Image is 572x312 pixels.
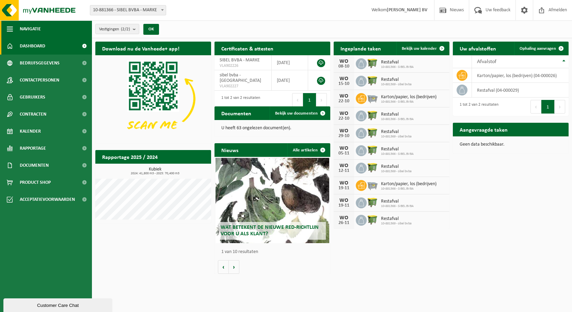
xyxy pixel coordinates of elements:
img: WB-1100-HPE-GN-50 [367,144,378,156]
span: SIBEL BVBA - MARKE [220,58,260,63]
img: WB-1100-HPE-GN-50 [367,127,378,138]
div: 22-10 [337,116,351,121]
img: WB-1100-HPE-GN-50 [367,57,378,69]
h2: Certificaten & attesten [214,42,280,55]
span: Restafval [381,199,414,204]
button: Vorige [218,260,229,274]
h2: Aangevraagde taken [453,123,514,136]
span: Documenten [20,157,49,174]
iframe: chat widget [3,297,114,312]
div: 19-11 [337,186,351,191]
p: Geen data beschikbaar. [460,142,562,147]
span: Restafval [381,112,414,117]
count: (2/2) [121,27,130,31]
img: WB-1100-HPE-GN-50 [367,196,378,208]
div: 29-10 [337,134,351,138]
td: restafval (04-000029) [472,83,569,98]
button: 1 [541,100,555,114]
div: WO [337,111,351,116]
span: Karton/papier, los (bedrijven) [381,94,436,100]
p: U heeft 63 ongelezen document(en). [221,126,323,131]
button: Previous [292,93,303,107]
span: Vestigingen [99,24,130,34]
div: WO [337,215,351,221]
span: 10-881366 - SIBEL BVBA [381,65,414,69]
span: Contracten [20,106,46,123]
span: Ophaling aanvragen [520,46,556,51]
span: 10-881366 - SIBEL BVBA [381,100,436,104]
a: Bekijk uw kalender [396,42,449,55]
div: 05-11 [337,151,351,156]
span: Restafval [381,147,414,152]
img: WB-2500-GAL-GY-01 [367,179,378,191]
span: Navigatie [20,20,41,38]
span: Rapportage [20,140,46,157]
span: Restafval [381,164,412,169]
span: Product Shop [20,174,51,191]
strong: [PERSON_NAME] BV [387,8,427,13]
button: Previous [530,100,541,114]
span: 10-881369 - sibel bvba [381,135,412,139]
div: WO [337,59,351,64]
a: Ophaling aanvragen [514,42,568,55]
div: 08-10 [337,64,351,69]
td: [DATE] [272,70,308,91]
h2: Rapportage 2025 / 2024 [95,150,164,163]
span: 10-881366 - SIBEL BVBA [381,152,414,156]
span: Dashboard [20,38,45,55]
div: WO [337,93,351,99]
a: Bekijk rapportage [160,163,210,177]
span: Contactpersonen [20,72,59,89]
img: Download de VHEPlus App [95,55,211,142]
span: Afvalstof [477,59,496,64]
span: 10-881366 - SIBEL BVBA [381,117,414,121]
span: Kalender [20,123,41,140]
span: 10-881366 - SIBEL BVBA - MARKE [90,5,166,15]
span: Restafval [381,77,412,83]
div: 26-11 [337,221,351,225]
h2: Documenten [214,106,258,120]
button: Volgende [229,260,239,274]
span: Bekijk uw kalender [402,46,437,51]
div: WO [337,180,351,186]
div: 15-10 [337,81,351,86]
div: 22-10 [337,99,351,104]
div: 1 tot 2 van 2 resultaten [456,99,498,114]
div: WO [337,146,351,151]
span: Restafval [381,216,412,222]
div: 1 tot 2 van 2 resultaten [218,92,260,107]
span: 2024: 41,800 m3 - 2025: 70,400 m3 [99,172,211,175]
td: karton/papier, los (bedrijven) (04-000026) [472,68,569,83]
img: WB-1100-HPE-GN-50 [367,109,378,121]
span: Restafval [381,129,412,135]
a: Bekijk uw documenten [270,106,330,120]
h2: Nieuws [214,143,245,157]
button: OK [143,24,159,35]
a: Wat betekent de nieuwe RED-richtlijn voor u als klant? [216,158,329,243]
h2: Uw afvalstoffen [453,42,503,55]
span: 10-881366 - SIBEL BVBA [381,204,414,208]
span: sibel bvba - [GEOGRAPHIC_DATA] [220,73,261,83]
span: 10-881369 - sibel bvba [381,83,412,87]
span: 10-881369 - sibel bvba [381,222,412,226]
img: WB-1100-HPE-GN-50 [367,162,378,173]
button: 1 [303,93,316,107]
span: Bekijk uw documenten [275,111,318,116]
td: [DATE] [272,55,308,70]
div: 19-11 [337,203,351,208]
div: WO [337,198,351,203]
div: 12-11 [337,168,351,173]
a: Alle artikelen [287,143,330,157]
div: WO [337,163,351,168]
span: Acceptatievoorwaarden [20,191,75,208]
span: Wat betekent de nieuwe RED-richtlijn voor u als klant? [221,225,319,237]
h2: Download nu de Vanheede+ app! [95,42,186,55]
span: Bedrijfsgegevens [20,55,60,72]
button: Vestigingen(2/2) [95,24,139,34]
button: Next [316,93,327,107]
button: Next [555,100,565,114]
span: 10-881366 - SIBEL BVBA [381,187,436,191]
span: Restafval [381,60,414,65]
span: Karton/papier, los (bedrijven) [381,181,436,187]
